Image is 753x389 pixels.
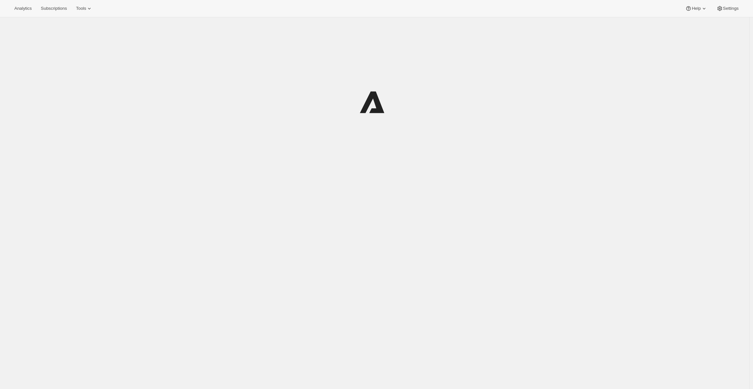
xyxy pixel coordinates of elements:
[692,6,701,11] span: Help
[72,4,96,13] button: Tools
[37,4,71,13] button: Subscriptions
[10,4,36,13] button: Analytics
[723,6,739,11] span: Settings
[76,6,86,11] span: Tools
[41,6,67,11] span: Subscriptions
[713,4,743,13] button: Settings
[14,6,32,11] span: Analytics
[681,4,711,13] button: Help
